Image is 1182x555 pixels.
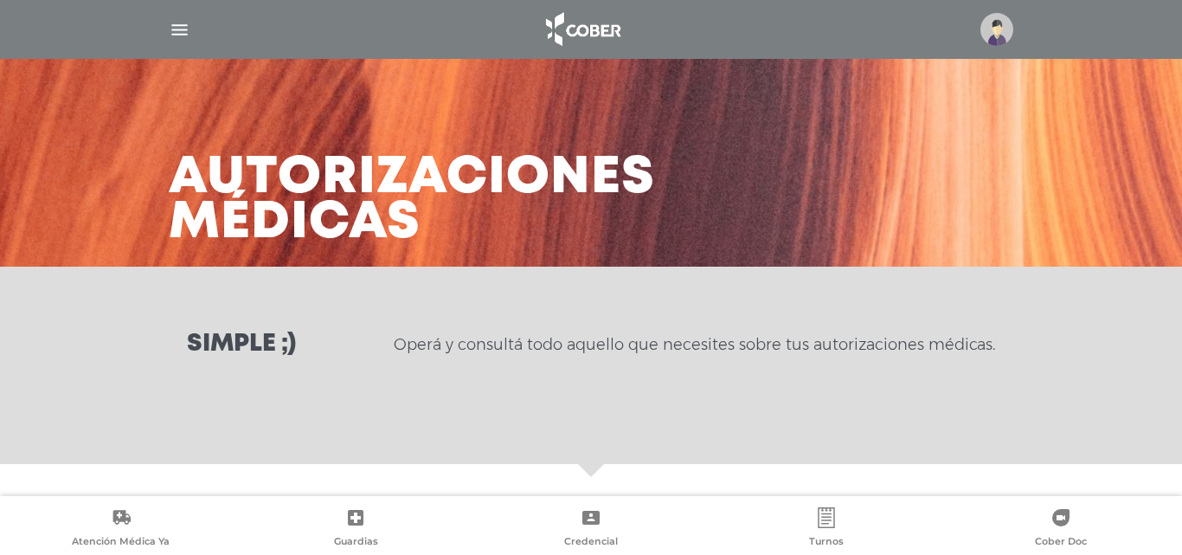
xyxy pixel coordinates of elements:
[72,535,170,551] span: Atención Médica Ya
[1035,535,1087,551] span: Cober Doc
[943,507,1179,552] a: Cober Doc
[536,9,627,50] img: logo_cober_home-white.png
[809,535,844,551] span: Turnos
[169,156,655,246] h3: Autorizaciones médicas
[239,507,474,552] a: Guardias
[394,334,995,355] p: Operá y consultá todo aquello que necesites sobre tus autorizaciones médicas.
[473,507,709,552] a: Credencial
[3,507,239,552] a: Atención Médica Ya
[334,535,378,551] span: Guardias
[709,507,944,552] a: Turnos
[169,19,190,41] img: Cober_menu-lines-white.svg
[564,535,618,551] span: Credencial
[187,332,296,357] h3: Simple ;)
[980,13,1013,46] img: profile-placeholder.svg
